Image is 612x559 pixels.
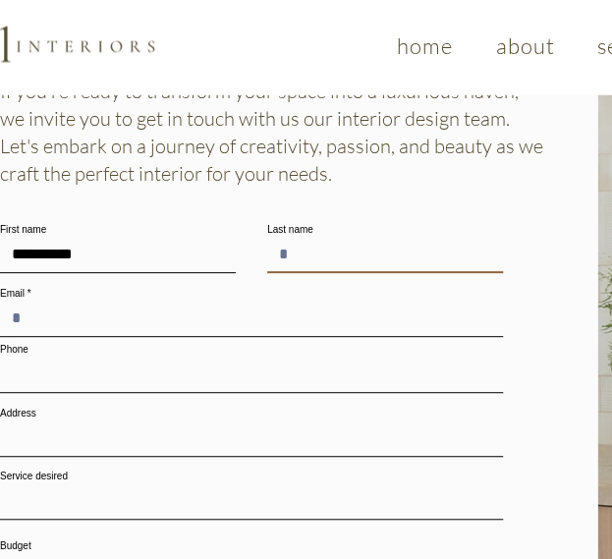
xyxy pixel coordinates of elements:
span: about [495,31,555,58]
a: about [478,22,573,68]
iframe: Pin to Pinterest [539,146,588,166]
label: Last name [267,225,503,235]
a: home [379,22,471,68]
span: home [397,31,453,58]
